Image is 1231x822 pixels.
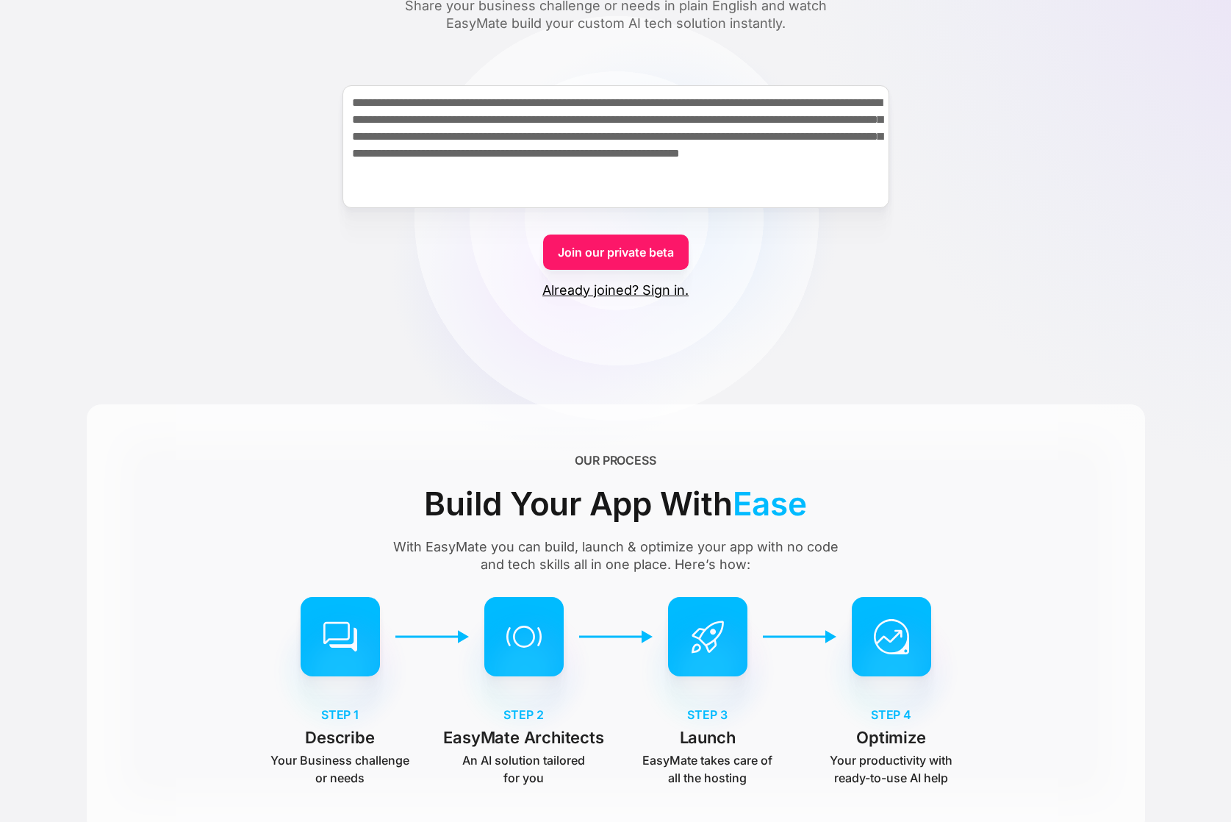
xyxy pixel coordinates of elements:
p: EasyMate Architects [443,726,603,748]
div: OUR PROCESS [575,451,656,469]
p: An AI solution tailored for you [454,751,594,787]
p: Your Business challenge or needs [270,751,410,787]
div: With EasyMate you can build, launch & optimize your app with no code and tech skills all in one p... [384,538,848,573]
a: Already joined? Sign in. [542,282,689,299]
span: Ease [733,478,807,529]
a: Join our private beta [543,235,689,270]
div: Build Your App With [424,478,806,529]
p: EasyMate takes care of all the hosting [638,751,778,787]
form: Form [87,59,1145,299]
p: Your productivity with ready-to-use AI help [822,751,961,787]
